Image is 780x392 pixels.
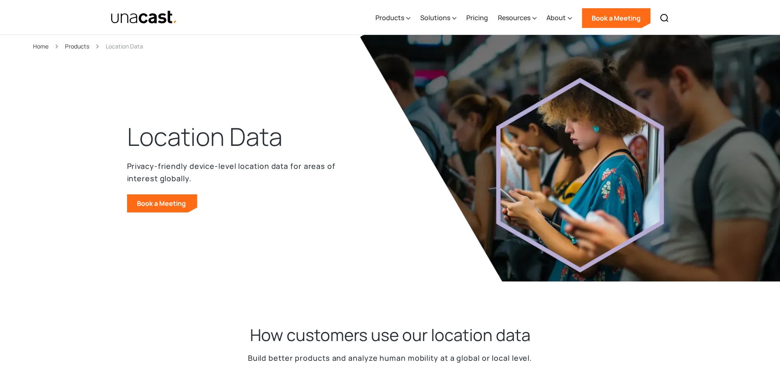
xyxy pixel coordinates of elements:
[33,42,49,51] a: Home
[127,120,282,153] h1: Location Data
[250,324,530,346] h2: How customers use our location data
[106,42,143,51] div: Location Data
[582,8,650,28] a: Book a Meeting
[466,1,488,35] a: Pricing
[546,1,572,35] div: About
[498,1,537,35] div: Resources
[375,1,410,35] div: Products
[127,194,197,212] a: Book a Meeting
[420,1,456,35] div: Solutions
[248,352,532,364] p: Build better products and analyze human mobility at a global or local level.
[546,13,566,23] div: About
[420,13,450,23] div: Solutions
[65,42,89,51] a: Products
[111,10,178,25] a: home
[498,13,530,23] div: Resources
[127,160,341,184] p: Privacy-friendly device-level location data for areas of interest globally.
[660,13,669,23] img: Search icon
[111,10,178,25] img: Unacast text logo
[375,13,404,23] div: Products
